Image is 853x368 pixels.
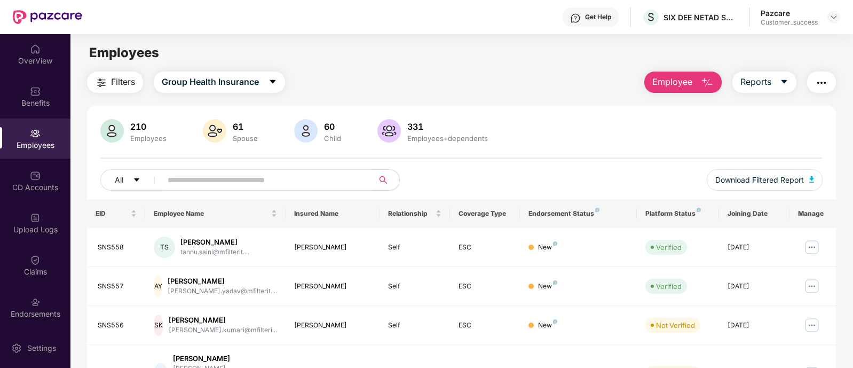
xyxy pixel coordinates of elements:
span: caret-down [133,176,140,185]
div: Not Verified [656,320,695,331]
div: Verified [656,242,682,253]
span: caret-down [780,77,788,87]
img: svg+xml;base64,PHN2ZyBpZD0iRHJvcGRvd24tMzJ4MzIiIHhtbG5zPSJodHRwOi8vd3d3LnczLm9yZy8yMDAwL3N2ZyIgd2... [830,13,838,21]
div: [DATE] [728,242,781,253]
div: 60 [322,121,343,132]
div: New [538,242,557,253]
div: tannu.saini@mfilterit.... [180,247,249,257]
div: [PERSON_NAME] [169,315,277,325]
button: Download Filtered Report [707,169,823,191]
th: Employee Name [145,199,286,228]
div: ESC [459,242,512,253]
img: svg+xml;base64,PHN2ZyB4bWxucz0iaHR0cDovL3d3dy53My5vcmcvMjAwMC9zdmciIHdpZHRoPSI4IiBoZWlnaHQ9IjgiIH... [553,241,557,246]
img: svg+xml;base64,PHN2ZyB4bWxucz0iaHR0cDovL3d3dy53My5vcmcvMjAwMC9zdmciIHhtbG5zOnhsaW5rPSJodHRwOi8vd3... [203,119,226,143]
img: svg+xml;base64,PHN2ZyB4bWxucz0iaHR0cDovL3d3dy53My5vcmcvMjAwMC9zdmciIHhtbG5zOnhsaW5rPSJodHRwOi8vd3... [701,76,714,89]
img: svg+xml;base64,PHN2ZyB4bWxucz0iaHR0cDovL3d3dy53My5vcmcvMjAwMC9zdmciIHdpZHRoPSI4IiBoZWlnaHQ9IjgiIH... [595,208,599,212]
img: svg+xml;base64,PHN2ZyB4bWxucz0iaHR0cDovL3d3dy53My5vcmcvMjAwMC9zdmciIHhtbG5zOnhsaW5rPSJodHRwOi8vd3... [294,119,318,143]
div: Self [388,320,441,331]
div: SNS557 [98,281,137,292]
img: svg+xml;base64,PHN2ZyBpZD0iQmVuZWZpdHMiIHhtbG5zPSJodHRwOi8vd3d3LnczLm9yZy8yMDAwL3N2ZyIgd2lkdGg9Ij... [30,86,41,97]
th: Joining Date [719,199,789,228]
span: S [647,11,654,24]
div: [PERSON_NAME] [294,242,370,253]
span: All [115,174,123,186]
div: Child [322,134,343,143]
img: svg+xml;base64,PHN2ZyBpZD0iRW1wbG95ZWVzIiB4bWxucz0iaHR0cDovL3d3dy53My5vcmcvMjAwMC9zdmciIHdpZHRoPS... [30,128,41,139]
div: Pazcare [761,8,818,18]
img: manageButton [803,278,820,295]
img: svg+xml;base64,PHN2ZyB4bWxucz0iaHR0cDovL3d3dy53My5vcmcvMjAwMC9zdmciIHhtbG5zOnhsaW5rPSJodHRwOi8vd3... [377,119,401,143]
img: svg+xml;base64,PHN2ZyBpZD0iSG9tZSIgeG1sbnM9Imh0dHA6Ly93d3cudzMub3JnLzIwMDAvc3ZnIiB3aWR0aD0iMjAiIG... [30,44,41,54]
div: 210 [128,121,169,132]
span: Download Filtered Report [715,174,804,186]
div: [PERSON_NAME].kumari@mfilteri... [169,325,277,335]
div: 61 [231,121,260,132]
div: Endorsement Status [528,209,628,218]
th: EID [87,199,146,228]
img: svg+xml;base64,PHN2ZyB4bWxucz0iaHR0cDovL3d3dy53My5vcmcvMjAwMC9zdmciIHdpZHRoPSI4IiBoZWlnaHQ9IjgiIH... [697,208,701,212]
div: SNS558 [98,242,137,253]
th: Manage [789,199,836,228]
div: [DATE] [728,320,781,331]
div: SNS556 [98,320,137,331]
div: Get Help [585,13,611,21]
div: [PERSON_NAME] [173,354,278,364]
img: svg+xml;base64,PHN2ZyB4bWxucz0iaHR0cDovL3d3dy53My5vcmcvMjAwMC9zdmciIHdpZHRoPSIyNCIgaGVpZ2h0PSIyNC... [815,76,828,89]
div: Employees [128,134,169,143]
img: svg+xml;base64,PHN2ZyBpZD0iQ2xhaW0iIHhtbG5zPSJodHRwOi8vd3d3LnczLm9yZy8yMDAwL3N2ZyIgd2lkdGg9IjIwIi... [30,255,41,265]
img: svg+xml;base64,PHN2ZyB4bWxucz0iaHR0cDovL3d3dy53My5vcmcvMjAwMC9zdmciIHhtbG5zOnhsaW5rPSJodHRwOi8vd3... [809,176,815,183]
img: svg+xml;base64,PHN2ZyB4bWxucz0iaHR0cDovL3d3dy53My5vcmcvMjAwMC9zdmciIHhtbG5zOnhsaW5rPSJodHRwOi8vd3... [100,119,124,143]
div: SIX DEE NETAD SOLUTIONS PRIVATE LIMITED [664,12,738,22]
div: Self [388,242,441,253]
img: manageButton [803,317,820,334]
div: Spouse [231,134,260,143]
div: Self [388,281,441,292]
img: svg+xml;base64,PHN2ZyBpZD0iRW5kb3JzZW1lbnRzIiB4bWxucz0iaHR0cDovL3d3dy53My5vcmcvMjAwMC9zdmciIHdpZH... [30,297,41,308]
div: TS [154,237,175,258]
th: Relationship [380,199,450,228]
button: Employee [644,72,722,93]
button: search [373,169,400,191]
th: Insured Name [286,199,379,228]
div: Platform Status [645,209,710,218]
th: Coverage Type [450,199,520,228]
div: New [538,320,557,331]
div: Employees+dependents [405,134,490,143]
img: svg+xml;base64,PHN2ZyBpZD0iSGVscC0zMngzMiIgeG1sbnM9Imh0dHA6Ly93d3cudzMub3JnLzIwMDAvc3ZnIiB3aWR0aD... [570,13,581,24]
div: [PERSON_NAME] [294,281,370,292]
div: [PERSON_NAME] [294,320,370,331]
img: New Pazcare Logo [13,10,82,24]
img: svg+xml;base64,PHN2ZyB4bWxucz0iaHR0cDovL3d3dy53My5vcmcvMjAwMC9zdmciIHdpZHRoPSI4IiBoZWlnaHQ9IjgiIH... [553,280,557,285]
div: 331 [405,121,490,132]
span: Employee Name [154,209,269,218]
button: Filters [87,72,143,93]
button: Group Health Insurancecaret-down [154,72,285,93]
div: [PERSON_NAME] [180,237,249,247]
img: svg+xml;base64,PHN2ZyB4bWxucz0iaHR0cDovL3d3dy53My5vcmcvMjAwMC9zdmciIHdpZHRoPSIyNCIgaGVpZ2h0PSIyNC... [95,76,108,89]
span: search [373,176,394,184]
span: Employees [89,45,159,60]
span: caret-down [268,77,277,87]
button: Reportscaret-down [732,72,796,93]
div: ESC [459,320,512,331]
div: [DATE] [728,281,781,292]
button: Allcaret-down [100,169,165,191]
span: Reports [740,75,771,89]
div: SK [154,315,163,336]
div: [PERSON_NAME] [168,276,277,286]
div: [PERSON_NAME].yadav@mfilterit.... [168,286,277,296]
span: Employee [652,75,692,89]
img: svg+xml;base64,PHN2ZyBpZD0iVXBsb2FkX0xvZ3MiIGRhdGEtbmFtZT0iVXBsb2FkIExvZ3MiIHhtbG5zPSJodHRwOi8vd3... [30,213,41,223]
span: EID [96,209,129,218]
div: ESC [459,281,512,292]
img: manageButton [803,239,820,256]
div: AY [154,276,162,297]
div: Customer_success [761,18,818,27]
span: Relationship [388,209,433,218]
div: New [538,281,557,292]
div: Verified [656,281,682,292]
img: svg+xml;base64,PHN2ZyBpZD0iQ0RfQWNjb3VudHMiIGRhdGEtbmFtZT0iQ0QgQWNjb3VudHMiIHhtbG5zPSJodHRwOi8vd3... [30,170,41,181]
img: svg+xml;base64,PHN2ZyB4bWxucz0iaHR0cDovL3d3dy53My5vcmcvMjAwMC9zdmciIHdpZHRoPSI4IiBoZWlnaHQ9IjgiIH... [553,319,557,324]
img: svg+xml;base64,PHN2ZyBpZD0iU2V0dGluZy0yMHgyMCIgeG1sbnM9Imh0dHA6Ly93d3cudzMub3JnLzIwMDAvc3ZnIiB3aW... [11,343,22,354]
span: Filters [111,75,135,89]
